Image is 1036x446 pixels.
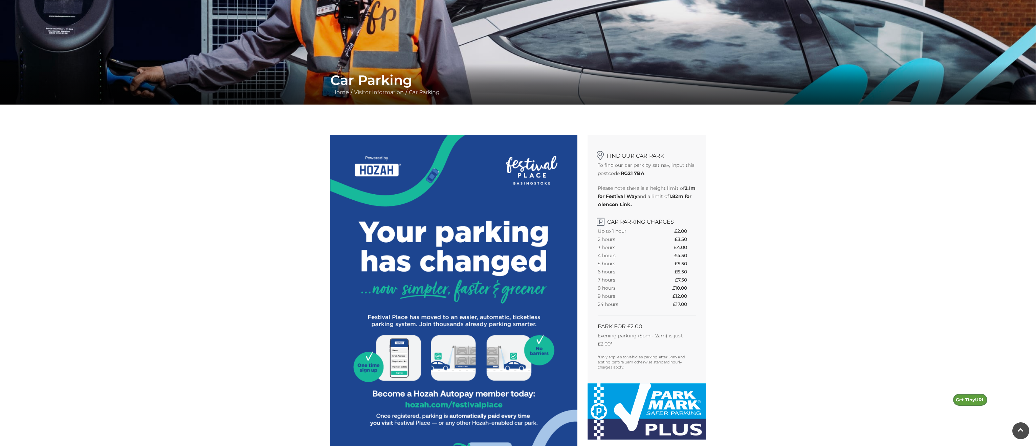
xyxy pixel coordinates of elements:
th: £2.00 [674,227,696,235]
th: £10.00 [672,284,696,292]
p: Evening parking (5pm - 2am) is just £2.00* [598,332,696,348]
th: 7 hours [598,276,652,284]
th: 9 hours [598,292,652,300]
p: Please note there is a height limit of and a limit of [598,184,696,208]
th: 3 hours [598,243,652,251]
th: £17.00 [673,300,696,308]
b: Get TinyURL [956,397,985,402]
button: Get TinyURL [953,394,987,406]
th: £4.00 [674,243,696,251]
th: 4 hours [598,251,652,260]
th: £3.50 [675,235,696,243]
a: Home [330,89,351,95]
th: £12.00 [673,292,696,300]
th: 6 hours [598,268,652,276]
th: £5.50 [675,260,696,268]
h2: Car Parking Charges [598,215,696,225]
th: Up to 1 hour [598,227,652,235]
th: £6.50 [675,268,696,276]
th: 8 hours [598,284,652,292]
th: 5 hours [598,260,652,268]
p: *Only applies to vehicles parking after 5pm and exiting before 2am otherwise standard hourly char... [598,355,696,370]
th: £7.50 [675,276,696,284]
h1: Car Parking [330,72,706,88]
a: Visitor Information [352,89,405,95]
p: To find our car park by sat nav, input this postcode: [598,161,696,177]
th: £4.50 [674,251,696,260]
h2: Find our car park [598,149,696,159]
img: Park-Mark-Plus-LG.jpeg [588,383,706,440]
a: Car Parking [407,89,441,95]
h2: PARK FOR £2.00 [598,323,696,330]
th: 24 hours [598,300,652,308]
strong: RG21 7BA [621,170,644,176]
div: / / [325,72,711,96]
th: 2 hours [598,235,652,243]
